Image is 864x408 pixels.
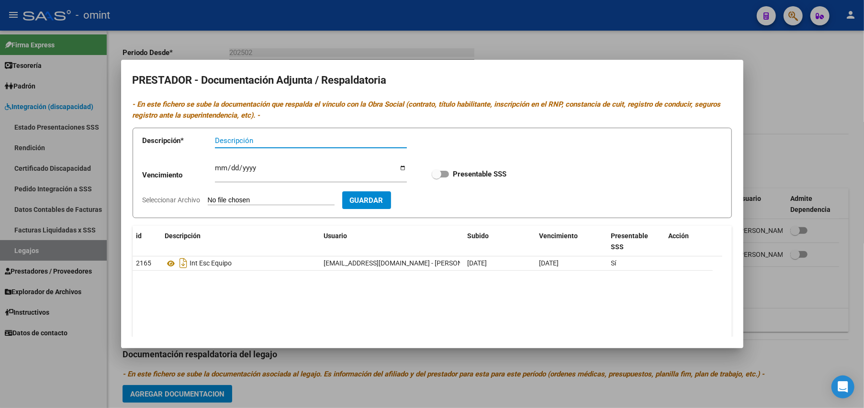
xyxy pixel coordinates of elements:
span: Guardar [350,196,383,205]
datatable-header-cell: id [133,226,161,257]
div: Open Intercom Messenger [831,375,854,398]
h2: PRESTADOR - Documentación Adjunta / Respaldatoria [133,71,732,89]
datatable-header-cell: Usuario [320,226,464,257]
p: Descripción [143,135,215,146]
datatable-header-cell: Acción [665,226,713,257]
span: 2165 [136,259,152,267]
span: Descripción [165,232,201,240]
datatable-header-cell: Subido [464,226,536,257]
span: Vencimiento [539,232,578,240]
span: Subido [468,232,489,240]
datatable-header-cell: Vencimiento [536,226,607,257]
span: [EMAIL_ADDRESS][DOMAIN_NAME] - [PERSON_NAME] [324,259,486,267]
i: - En este fichero se sube la documentación que respalda el vínculo con la Obra Social (contrato, ... [133,100,721,120]
span: Seleccionar Archivo [143,196,201,204]
span: [DATE] [539,259,559,267]
span: Acción [669,232,689,240]
span: Int Esc Equipo [190,260,232,267]
button: Guardar [342,191,391,209]
datatable-header-cell: Descripción [161,226,320,257]
span: Presentable SSS [611,232,649,251]
span: id [136,232,142,240]
span: Usuario [324,232,348,240]
datatable-header-cell: Presentable SSS [607,226,665,257]
span: [DATE] [468,259,487,267]
p: Vencimiento [143,170,215,181]
i: Descargar documento [178,255,190,271]
strong: Presentable SSS [453,170,506,178]
span: Sí [611,259,617,267]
